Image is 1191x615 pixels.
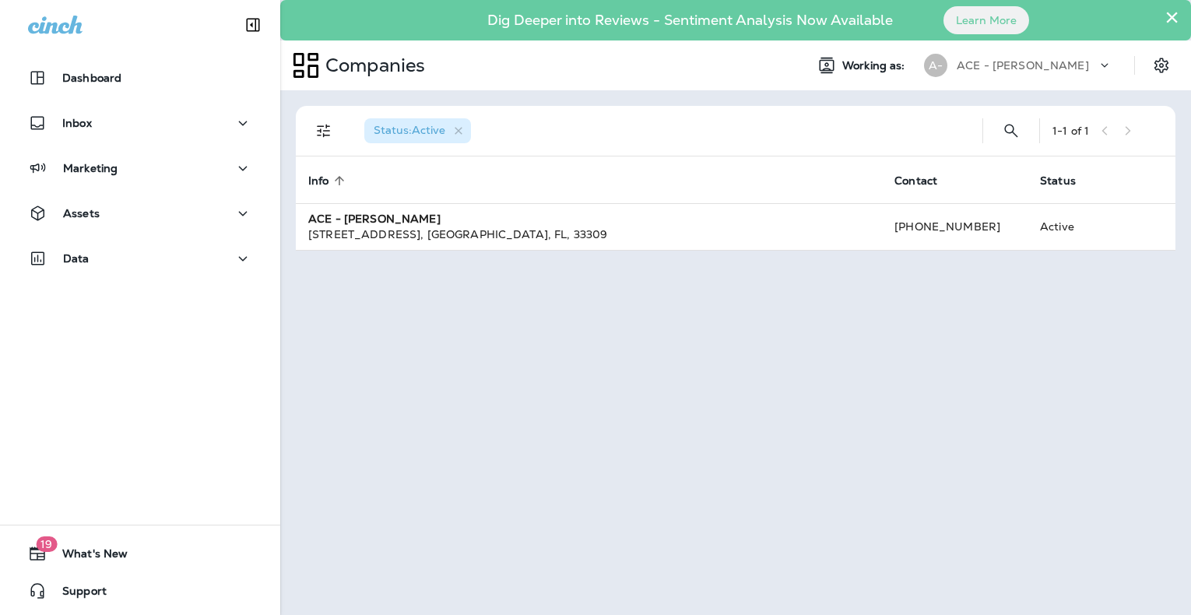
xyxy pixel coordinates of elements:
[996,115,1027,146] button: Search Companies
[842,59,908,72] span: Working as:
[16,243,265,274] button: Data
[16,62,265,93] button: Dashboard
[63,162,118,174] p: Marketing
[957,59,1089,72] p: ACE - [PERSON_NAME]
[1028,203,1117,250] td: Active
[1165,5,1179,30] button: Close
[924,54,947,77] div: A-
[16,107,265,139] button: Inbox
[894,174,957,188] span: Contact
[16,153,265,184] button: Marketing
[308,174,329,188] span: Info
[882,203,1028,250] td: [PHONE_NUMBER]
[308,212,441,226] strong: ACE - [PERSON_NAME]
[1052,125,1089,137] div: 1 - 1 of 1
[36,536,57,552] span: 19
[47,547,128,566] span: What's New
[308,115,339,146] button: Filters
[308,174,350,188] span: Info
[943,6,1029,34] button: Learn More
[63,207,100,220] p: Assets
[16,538,265,569] button: 19What's New
[16,198,265,229] button: Assets
[1040,174,1076,188] span: Status
[308,227,870,242] div: [STREET_ADDRESS] , [GEOGRAPHIC_DATA] , FL , 33309
[1147,51,1175,79] button: Settings
[1040,174,1096,188] span: Status
[63,252,90,265] p: Data
[319,54,425,77] p: Companies
[62,117,92,129] p: Inbox
[442,18,938,23] p: Dig Deeper into Reviews - Sentiment Analysis Now Available
[364,118,471,143] div: Status:Active
[47,585,107,603] span: Support
[62,72,121,84] p: Dashboard
[16,575,265,606] button: Support
[231,9,275,40] button: Collapse Sidebar
[894,174,937,188] span: Contact
[374,123,445,137] span: Status : Active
